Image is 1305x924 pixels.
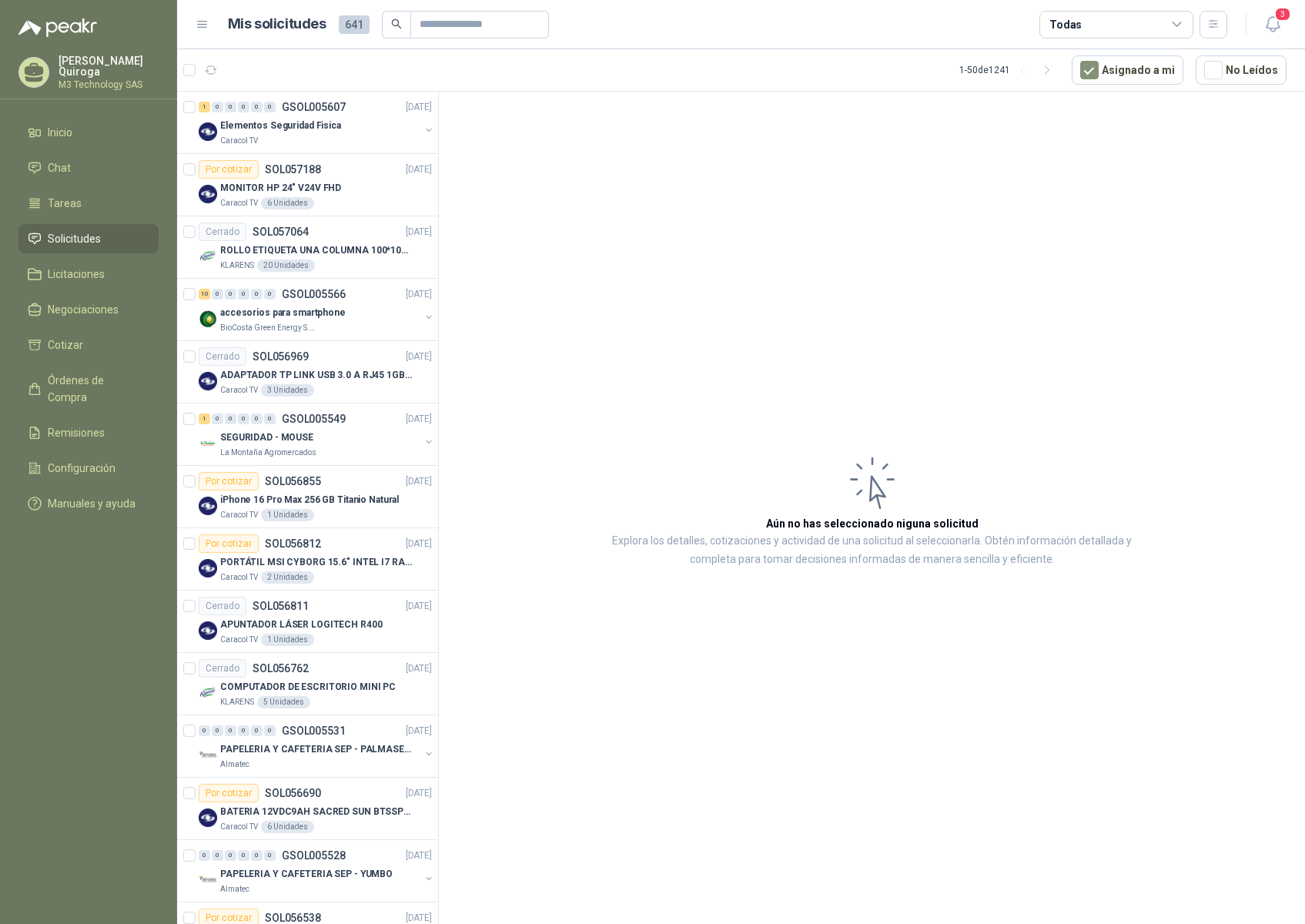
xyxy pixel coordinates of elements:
a: 0 0 0 0 0 0 GSOL005531[DATE] Company LogoPAPELERIA Y CAFETERIA SEP - PALMASECAAlmatec [199,721,435,771]
p: [DATE] [406,350,432,364]
img: Company Logo [199,434,217,453]
p: Caracol TV [220,135,258,147]
span: search [391,18,402,29]
p: Caracol TV [220,384,258,397]
a: Órdenes de Compra [18,366,159,412]
p: [DATE] [406,162,432,177]
div: 0 [264,850,276,861]
p: [DATE] [406,537,432,551]
img: Company Logo [199,871,217,889]
div: Por cotizar [199,534,259,553]
h1: Mis solicitudes [228,13,326,35]
div: 0 [238,850,249,861]
p: Explora los detalles, cotizaciones y actividad de una solicitud al seleccionarla. Obtén informaci... [593,532,1151,569]
p: SOL056969 [253,351,309,362]
p: Elementos Seguridad Fisica [220,119,341,133]
p: [DATE] [406,412,432,427]
div: 0 [251,850,263,861]
p: SOL056855 [265,476,321,487]
p: [DATE] [406,225,432,239]
img: Company Logo [199,122,217,141]
img: Company Logo [199,372,217,390]
div: Todas [1049,16,1082,33]
a: 0 0 0 0 0 0 GSOL005528[DATE] Company LogoPAPELERIA Y CAFETERIA SEP - YUMBOAlmatec [199,846,435,896]
div: 0 [212,725,223,736]
span: Tareas [48,195,82,212]
div: 0 [264,102,276,112]
span: Configuración [48,460,115,477]
p: APUNTADOR LÁSER LOGITECH R400 [220,618,383,632]
p: [DATE] [406,474,432,489]
p: [DATE] [406,599,432,614]
p: GSOL005607 [282,102,346,112]
div: 0 [225,413,236,424]
span: Cotizar [48,336,83,353]
p: SEGURIDAD - MOUSE [220,430,313,445]
a: Cotizar [18,330,159,360]
div: 1 Unidades [261,509,314,521]
div: Cerrado [199,347,246,366]
a: CerradoSOL057064[DATE] Company LogoROLLO ETIQUETA UNA COLUMNA 100*100*500unKLARENS20 Unidades [177,216,438,279]
p: BioCosta Green Energy S.A.S [220,322,317,334]
p: BATERIA 12VDC9AH SACRED SUN BTSSP12-9HR [220,805,412,819]
span: Chat [48,159,71,176]
div: 1 [199,102,210,112]
img: Company Logo [199,247,217,266]
div: 0 [225,725,236,736]
img: Company Logo [199,684,217,702]
p: KLARENS [220,259,254,272]
div: 0 [212,413,223,424]
p: Caracol TV [220,197,258,209]
p: [DATE] [406,287,432,302]
span: Órdenes de Compra [48,372,144,406]
p: MONITOR HP 24" V24V FHD [220,181,341,196]
a: Remisiones [18,418,159,447]
p: COMPUTADOR DE ESCRITORIO MINI PC [220,680,396,695]
p: [DATE] [406,849,432,863]
div: 0 [238,725,249,736]
a: Por cotizarSOL056812[DATE] Company LogoPORTÁTIL MSI CYBORG 15.6" INTEL I7 RAM 32GB - 1 TB / Nvidi... [177,528,438,591]
div: 0 [225,289,236,300]
a: Configuración [18,454,159,483]
p: KLARENS [220,696,254,708]
img: Company Logo [199,621,217,640]
p: Caracol TV [220,509,258,521]
a: Licitaciones [18,259,159,289]
span: 641 [339,15,370,34]
div: 0 [212,289,223,300]
div: 1 Unidades [261,634,314,646]
p: M3 Technology SAS [59,80,159,89]
p: GSOL005528 [282,850,346,861]
p: SOL057188 [265,164,321,175]
button: 3 [1259,11,1287,38]
p: Almatec [220,883,249,896]
a: CerradoSOL056762[DATE] Company LogoCOMPUTADOR DE ESCRITORIO MINI PCKLARENS5 Unidades [177,653,438,715]
a: Manuales y ayuda [18,489,159,518]
span: Solicitudes [48,230,101,247]
a: CerradoSOL056811[DATE] Company LogoAPUNTADOR LÁSER LOGITECH R400Caracol TV1 Unidades [177,591,438,653]
p: Caracol TV [220,821,258,833]
a: 10 0 0 0 0 0 GSOL005566[DATE] Company Logoaccesorios para smartphoneBioCosta Green Energy S.A.S [199,285,435,334]
div: 0 [264,725,276,736]
div: 0 [264,413,276,424]
div: 10 [199,289,210,300]
div: 0 [225,850,236,861]
img: Company Logo [199,746,217,765]
h3: Aún no has seleccionado niguna solicitud [766,515,979,532]
div: Cerrado [199,223,246,241]
p: Caracol TV [220,571,258,584]
div: 0 [251,725,263,736]
span: Remisiones [48,424,105,441]
button: Asignado a mi [1072,55,1183,85]
p: GSOL005531 [282,725,346,736]
p: [DATE] [406,661,432,676]
a: Inicio [18,118,159,147]
button: No Leídos [1196,55,1287,85]
span: Manuales y ayuda [48,495,136,512]
p: Caracol TV [220,634,258,646]
a: Por cotizarSOL056690[DATE] Company LogoBATERIA 12VDC9AH SACRED SUN BTSSP12-9HRCaracol TV6 Unidades [177,778,438,840]
div: 0 [199,725,210,736]
img: Company Logo [199,497,217,515]
div: 0 [225,102,236,112]
div: 20 Unidades [257,259,315,272]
